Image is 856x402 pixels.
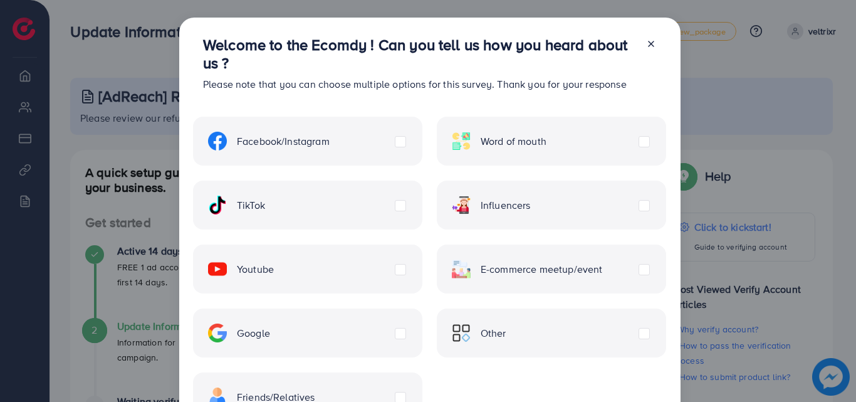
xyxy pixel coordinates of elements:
[481,198,531,213] span: Influencers
[452,196,471,214] img: ic-influencers.a620ad43.svg
[237,198,265,213] span: TikTok
[481,134,546,149] span: Word of mouth
[208,260,227,278] img: ic-youtube.715a0ca2.svg
[452,324,471,342] img: ic-other.99c3e012.svg
[481,326,506,341] span: Other
[208,324,227,342] img: ic-google.5bdd9b68.svg
[452,132,471,151] img: ic-word-of-mouth.a439123d.svg
[208,196,227,214] img: ic-tiktok.4b20a09a.svg
[481,262,603,277] span: E-commerce meetup/event
[237,262,274,277] span: Youtube
[237,134,330,149] span: Facebook/Instagram
[203,36,636,72] h3: Welcome to the Ecomdy ! Can you tell us how you heard about us ?
[208,132,227,151] img: ic-facebook.134605ef.svg
[237,326,270,341] span: Google
[203,77,636,92] p: Please note that you can choose multiple options for this survey. Thank you for your response
[452,260,471,278] img: ic-ecommerce.d1fa3848.svg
